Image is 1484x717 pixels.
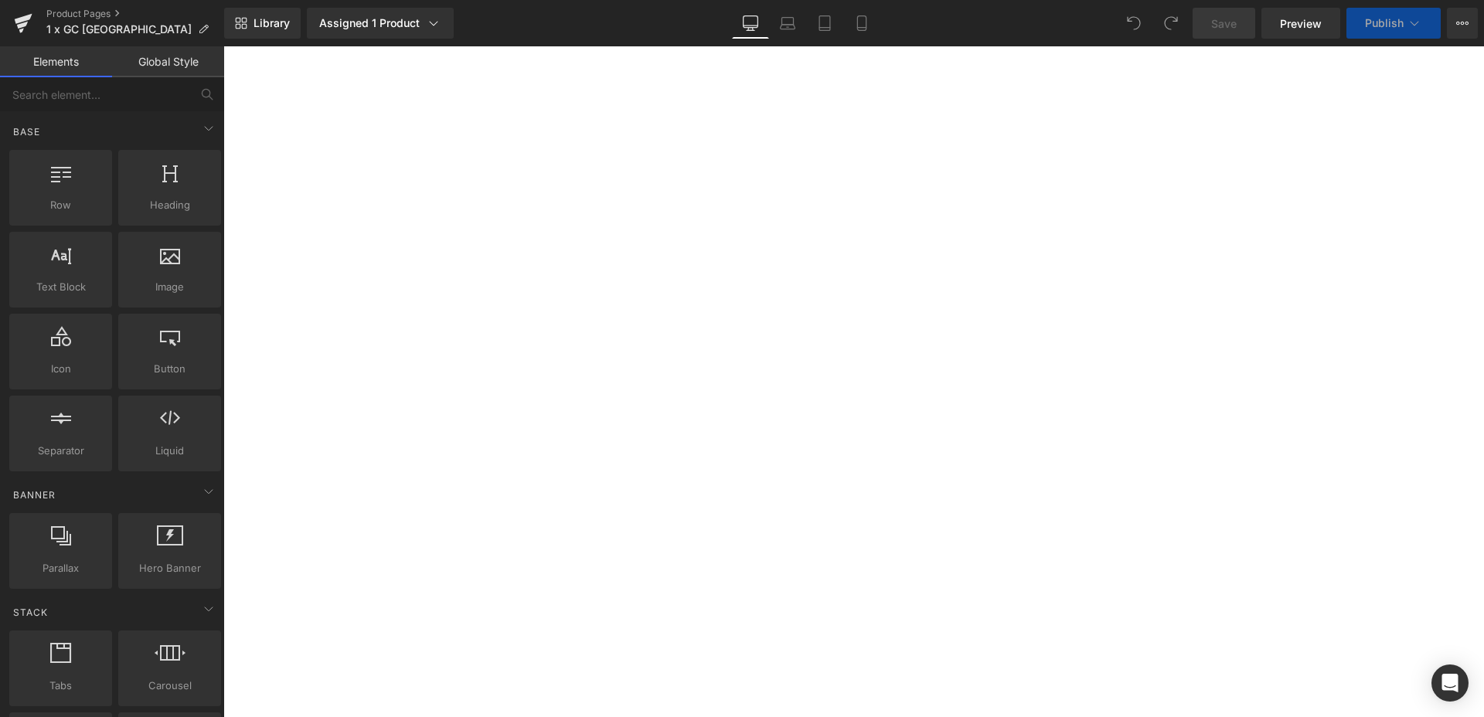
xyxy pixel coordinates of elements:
span: Text Block [14,279,107,295]
a: New Library [224,8,301,39]
span: Base [12,124,42,139]
span: Save [1211,15,1237,32]
span: Library [254,16,290,30]
span: Tabs [14,678,107,694]
span: 1 x GC [GEOGRAPHIC_DATA] [46,23,192,36]
a: Mobile [843,8,880,39]
span: Stack [12,605,49,620]
span: Parallax [14,560,107,576]
span: Icon [14,361,107,377]
span: Preview [1280,15,1322,32]
a: Product Pages [46,8,224,20]
span: Separator [14,443,107,459]
button: Redo [1156,8,1186,39]
span: Row [14,197,107,213]
a: Desktop [732,8,769,39]
a: Laptop [769,8,806,39]
span: Heading [123,197,216,213]
span: Image [123,279,216,295]
a: Preview [1261,8,1340,39]
a: Tablet [806,8,843,39]
button: Undo [1118,8,1149,39]
div: Open Intercom Messenger [1431,664,1469,702]
span: Carousel [123,678,216,694]
span: Banner [12,488,57,502]
span: Liquid [123,443,216,459]
span: Hero Banner [123,560,216,576]
div: Assigned 1 Product [319,15,441,31]
button: More [1447,8,1478,39]
span: Publish [1365,17,1404,29]
span: Button [123,361,216,377]
button: Publish [1346,8,1441,39]
a: Global Style [112,46,224,77]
